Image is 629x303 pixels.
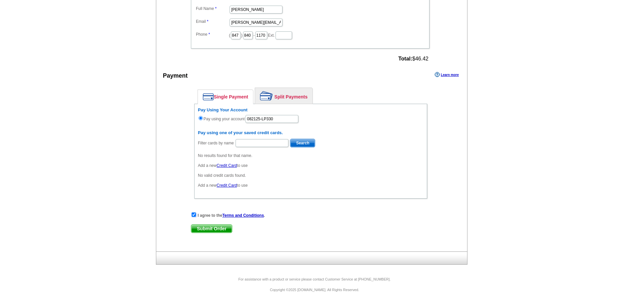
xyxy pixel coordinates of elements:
label: Phone [196,31,229,37]
p: Add a new to use [198,182,424,188]
label: Full Name [196,6,229,12]
span: Submit Order [191,225,232,233]
img: single-payment.png [203,93,214,100]
span: $46.42 [398,56,428,62]
iframe: LiveChat chat widget [497,149,629,303]
a: Credit Card [217,183,237,188]
label: Email [196,19,229,24]
img: split-payment.png [260,91,273,100]
strong: Total: [398,56,412,61]
p: No results found for that name. [198,153,424,159]
p: Add a new to use [198,163,424,169]
div: Payment [163,71,188,80]
a: Credit Card [217,163,237,168]
a: Single Payment [198,90,253,104]
a: Learn more [435,72,459,77]
a: Terms and Conditions [222,213,264,218]
strong: I agree to the . [198,213,265,218]
button: Search [290,139,315,147]
input: PO #: [245,115,298,123]
div: Pay using your account [198,107,424,124]
a: Split Payments [255,88,313,104]
h6: Pay using one of your saved credit cards. [198,130,424,135]
label: Filter cards by name [198,140,234,146]
dd: ( ) - Ext. [194,30,426,40]
p: No valid credit cards found. [198,172,424,178]
h6: Pay Using Your Account [198,107,424,113]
